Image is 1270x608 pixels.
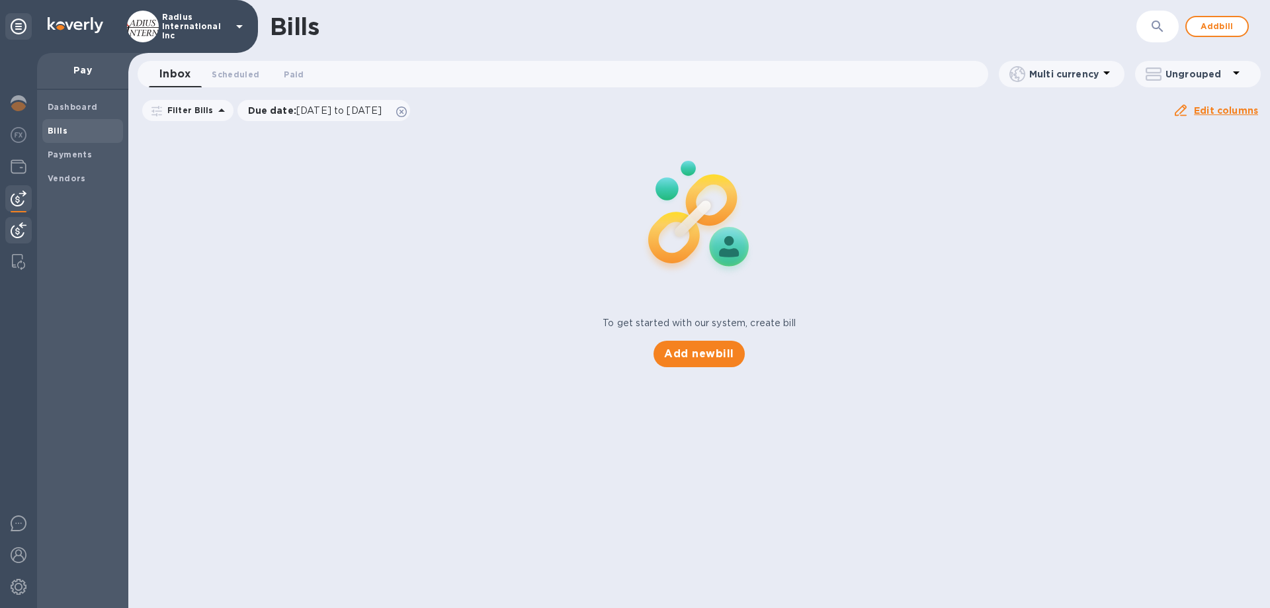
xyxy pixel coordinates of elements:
b: Payments [48,150,92,159]
u: Edit columns [1194,105,1258,116]
div: Unpin categories [5,13,32,40]
p: Multi currency [1029,67,1099,81]
p: Radius International Inc [162,13,228,40]
span: Inbox [159,65,190,83]
p: Due date : [248,104,389,117]
p: To get started with our system, create bill [603,316,796,330]
p: Filter Bills [162,105,214,116]
span: Add new bill [664,346,734,362]
p: Ungrouped [1165,67,1228,81]
h1: Bills [270,13,319,40]
img: Foreign exchange [11,127,26,143]
span: [DATE] to [DATE] [296,105,382,116]
span: Scheduled [212,67,259,81]
b: Bills [48,126,67,136]
b: Dashboard [48,102,98,112]
div: Due date:[DATE] to [DATE] [237,100,411,121]
span: Add bill [1197,19,1237,34]
img: Logo [48,17,103,33]
img: Wallets [11,159,26,175]
p: Pay [48,64,118,77]
button: Add newbill [654,341,744,367]
button: Addbill [1185,16,1249,37]
b: Vendors [48,173,86,183]
span: Paid [284,67,304,81]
